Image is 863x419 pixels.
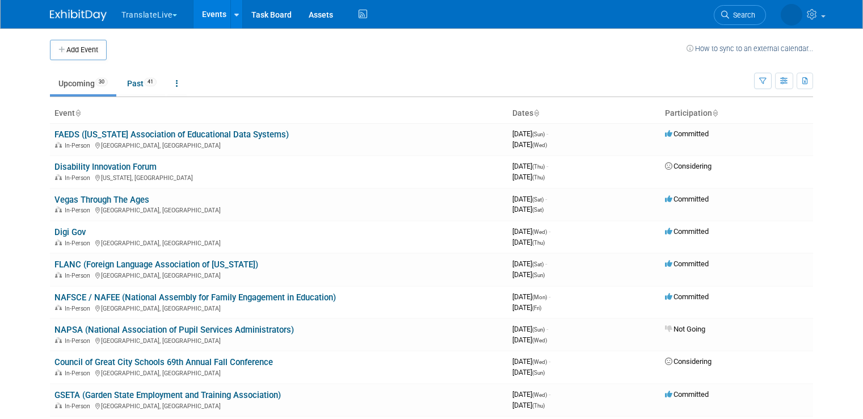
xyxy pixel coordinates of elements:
span: (Sat) [532,261,544,267]
a: Sort by Start Date [533,108,539,118]
span: [DATE] [512,368,545,376]
span: Committed [665,259,709,268]
img: In-Person Event [55,305,62,311]
span: - [545,195,547,203]
a: How to sync to an external calendar... [687,44,813,53]
span: - [549,227,550,236]
a: NAFSCE / NAFEE (National Assembly for Family Engagement in Education) [54,292,336,303]
a: Upcoming30 [50,73,116,94]
span: [DATE] [512,162,548,170]
div: [GEOGRAPHIC_DATA], [GEOGRAPHIC_DATA] [54,238,503,247]
span: [DATE] [512,259,547,268]
span: (Sun) [532,131,545,137]
span: (Thu) [532,403,545,409]
span: In-Person [65,403,94,410]
span: - [549,292,550,301]
img: In-Person Event [55,240,62,245]
span: [DATE] [512,357,550,366]
span: - [546,162,548,170]
span: [DATE] [512,227,550,236]
span: Not Going [665,325,705,333]
span: [DATE] [512,195,547,203]
a: GSETA (Garden State Employment and Training Association) [54,390,281,400]
div: [GEOGRAPHIC_DATA], [GEOGRAPHIC_DATA] [54,401,503,410]
span: In-Person [65,240,94,247]
img: In-Person Event [55,370,62,375]
span: (Mon) [532,294,547,300]
img: Mikaela Quigley [781,4,802,26]
span: - [549,357,550,366]
div: [GEOGRAPHIC_DATA], [GEOGRAPHIC_DATA] [54,336,503,345]
span: [DATE] [512,173,545,181]
a: Search [714,5,766,25]
span: (Wed) [532,392,547,398]
a: FLANC (Foreign Language Association of [US_STATE]) [54,259,258,270]
span: In-Person [65,305,94,312]
span: [DATE] [512,390,550,399]
a: Sort by Event Name [75,108,81,118]
button: Add Event [50,40,107,60]
span: (Thu) [532,164,545,170]
span: [DATE] [512,238,545,246]
span: [DATE] [512,401,545,409]
img: In-Person Event [55,272,62,278]
img: ExhibitDay [50,10,107,21]
div: [GEOGRAPHIC_DATA], [GEOGRAPHIC_DATA] [54,140,503,149]
span: (Sun) [532,370,545,376]
span: 30 [95,78,108,86]
span: (Sat) [532,207,544,213]
a: NAPSA (National Association of Pupil Services Administrators) [54,325,294,335]
span: [DATE] [512,205,544,213]
span: - [546,129,548,138]
span: In-Person [65,142,94,149]
span: [DATE] [512,336,547,344]
div: [GEOGRAPHIC_DATA], [GEOGRAPHIC_DATA] [54,205,503,214]
a: Council of Great City Schools 69th Annual Fall Conference [54,357,273,367]
a: Past41 [119,73,165,94]
span: (Wed) [532,337,547,343]
a: Disability Innovation Forum [54,162,157,172]
span: (Thu) [532,174,545,181]
img: In-Person Event [55,142,62,148]
span: [DATE] [512,270,545,279]
span: - [545,259,547,268]
img: In-Person Event [55,403,62,408]
span: [DATE] [512,303,541,312]
div: [GEOGRAPHIC_DATA], [GEOGRAPHIC_DATA] [54,303,503,312]
span: (Sun) [532,326,545,333]
span: Committed [665,227,709,236]
span: (Thu) [532,240,545,246]
span: (Sun) [532,272,545,278]
span: (Wed) [532,229,547,235]
div: [GEOGRAPHIC_DATA], [GEOGRAPHIC_DATA] [54,270,503,279]
span: [DATE] [512,129,548,138]
span: Committed [665,129,709,138]
span: 41 [144,78,157,86]
img: In-Person Event [55,337,62,343]
span: (Wed) [532,359,547,365]
span: Committed [665,292,709,301]
a: Vegas Through The Ages [54,195,149,205]
span: - [546,325,548,333]
span: In-Person [65,370,94,377]
span: Considering [665,357,712,366]
span: (Wed) [532,142,547,148]
img: In-Person Event [55,207,62,212]
span: In-Person [65,207,94,214]
span: [DATE] [512,140,547,149]
span: (Fri) [532,305,541,311]
th: Event [50,104,508,123]
span: [DATE] [512,325,548,333]
th: Dates [508,104,660,123]
span: Considering [665,162,712,170]
span: In-Person [65,174,94,182]
span: Search [729,11,755,19]
th: Participation [660,104,813,123]
span: In-Person [65,337,94,345]
span: Committed [665,195,709,203]
span: Committed [665,390,709,399]
a: Sort by Participation Type [712,108,718,118]
span: In-Person [65,272,94,279]
span: (Sat) [532,196,544,203]
span: [DATE] [512,292,550,301]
